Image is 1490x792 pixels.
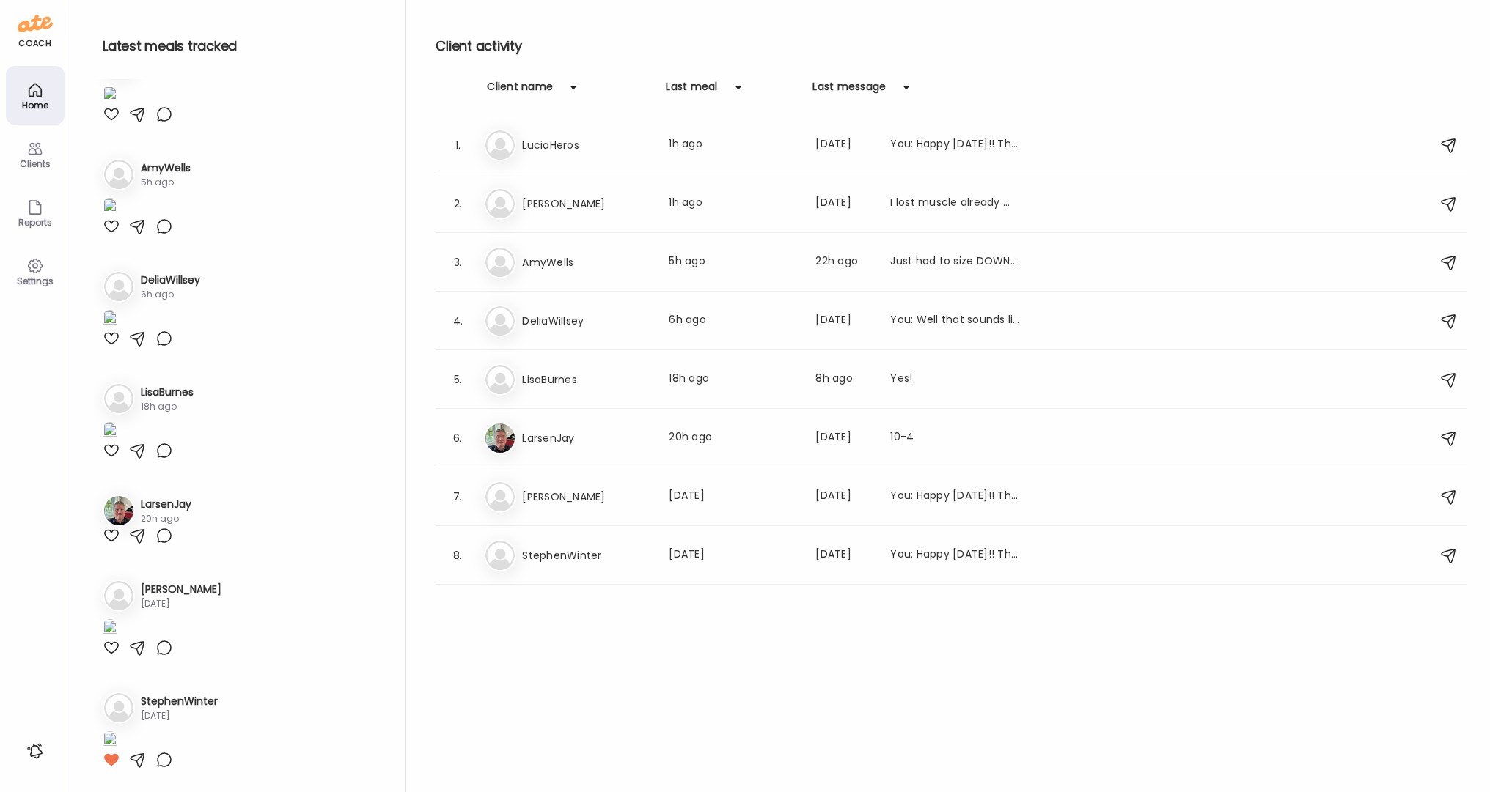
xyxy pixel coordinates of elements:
img: bg-avatar-default.svg [485,248,515,277]
img: images%2F14YwdST0zVTSBa9Pc02PT7cAhhp2%2F5LWGHhNcciCVRwRG6Xu7%2F0TUQcG21E1wS9NmS91qU_1080 [103,422,117,442]
h3: [PERSON_NAME] [522,195,651,212]
div: 1. [449,136,466,154]
div: coach [18,37,51,50]
h3: LuciaHeros [522,136,651,154]
img: bg-avatar-default.svg [104,693,133,722]
div: 5h ago [669,253,798,271]
div: 18h ago [669,371,798,388]
h3: [PERSON_NAME] [141,582,221,597]
div: 2. [449,195,466,212]
div: Last meal [666,79,717,103]
div: 1h ago [669,136,798,154]
img: images%2FRBBRZGh5RPQEaUY8TkeQxYu8qlB3%2F6BqYpQG8HSwoBFLe7jyC%2F8FrtndRhamCqhAkVvJBV_1080 [103,619,117,639]
div: You: Happy [DATE]!! The weekend is not a time to break the healthy habits that have gotten you th... [890,547,1019,564]
div: Last message [812,79,886,103]
img: bg-avatar-default.svg [485,541,515,570]
div: 10-4 [890,429,1019,447]
h3: AmyWells [141,160,191,176]
div: I lost muscle already 😩🤬 [890,195,1019,212]
div: [DATE] [815,429,873,447]
h3: LarsenJay [522,429,651,447]
div: Just had to size DOWN in jeans! 👏🏻👏🏻👏🏻 [890,253,1019,271]
div: 4. [449,312,466,330]
img: bg-avatar-default.svg [104,272,133,301]
h3: AmyWells [522,253,651,271]
img: images%2FIrNJUawwUnOTYYdIvOBtlFt5cGu2%2F5rBdzDrM925SxXbn0sEX%2F7YAzJWn7caolVawiqELo_1080 [103,86,117,106]
img: bg-avatar-default.svg [104,160,133,189]
div: 7. [449,488,466,506]
div: 5h ago [141,176,191,189]
img: images%2FVeJUmU9xL5OtfHQnXXq9YpklFl83%2Fy2cYj9C6JNBauCLuiWbU%2FPCudeao9wuewjCWj3C7g_1080 [103,198,117,218]
h2: Latest meals tracked [103,35,382,57]
h3: DeliaWillsey [522,312,651,330]
div: [DATE] [141,709,218,722]
div: Yes! [890,371,1019,388]
div: 6. [449,429,466,447]
img: bg-avatar-default.svg [485,482,515,511]
div: You: Well that sounds like a success! I saw a little blip late night again. Guessing it was that ... [890,312,1019,330]
div: [DATE] [669,547,798,564]
div: Client name [487,79,553,103]
img: images%2FGHdhXm9jJtNQdLs9r9pbhWu10OF2%2Fq4lhaqc9oFGrWIRziTj9%2FAGxsLxNp5UvM2IBs5l4E_1080 [103,310,117,330]
h3: LarsenJay [141,497,191,512]
div: 18h ago [141,400,194,413]
div: 1h ago [669,195,798,212]
div: [DATE] [815,195,873,212]
img: ate [18,12,53,35]
div: 20h ago [669,429,798,447]
div: 22h ago [815,253,873,271]
div: [DATE] [815,312,873,330]
div: 6h ago [141,288,200,301]
h3: StephenWinter [522,547,651,564]
h2: Client activity [436,35,1467,57]
h3: LisaBurnes [141,385,194,400]
h3: StephenWinter [141,694,218,709]
img: images%2Fbm7lR7I0mwRtjWEiqEOQA9vHV1x1%2Fgvx8a1ndC1mUuHTIj8w9%2F2nA8UVg2jJ2qRQ1BIYbk_1080 [103,731,117,751]
div: You: Happy [DATE]!! The weekend is not a time to break the healthy habits that have gotten you th... [890,488,1019,506]
img: bg-avatar-default.svg [485,189,515,218]
div: You: Happy [DATE]!! The weekend is not a time to break the healthy habits that have gotten you th... [890,136,1019,154]
div: 8h ago [815,371,873,388]
div: 3. [449,253,466,271]
img: avatars%2FpQclOzuQ2uUyIuBETuyLXmhsmXz1 [104,496,133,525]
div: [DATE] [815,136,873,154]
img: bg-avatar-default.svg [104,581,133,610]
img: bg-avatar-default.svg [104,384,133,413]
h3: [PERSON_NAME] [522,488,651,506]
h3: DeliaWillsey [141,273,200,288]
div: 5. [449,371,466,388]
img: avatars%2FpQclOzuQ2uUyIuBETuyLXmhsmXz1 [485,423,515,453]
img: bg-avatar-default.svg [485,306,515,336]
img: bg-avatar-default.svg [485,365,515,394]
div: 20h ago [141,512,191,525]
div: Home [9,100,62,110]
h3: LisaBurnes [522,371,651,388]
div: [DATE] [815,488,873,506]
div: Settings [9,276,62,286]
div: 6h ago [669,312,798,330]
div: [DATE] [815,547,873,564]
div: [DATE] [669,488,798,506]
div: [DATE] [141,597,221,610]
img: bg-avatar-default.svg [485,130,515,160]
div: Reports [9,218,62,227]
div: 8. [449,547,466,564]
div: Clients [9,159,62,169]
